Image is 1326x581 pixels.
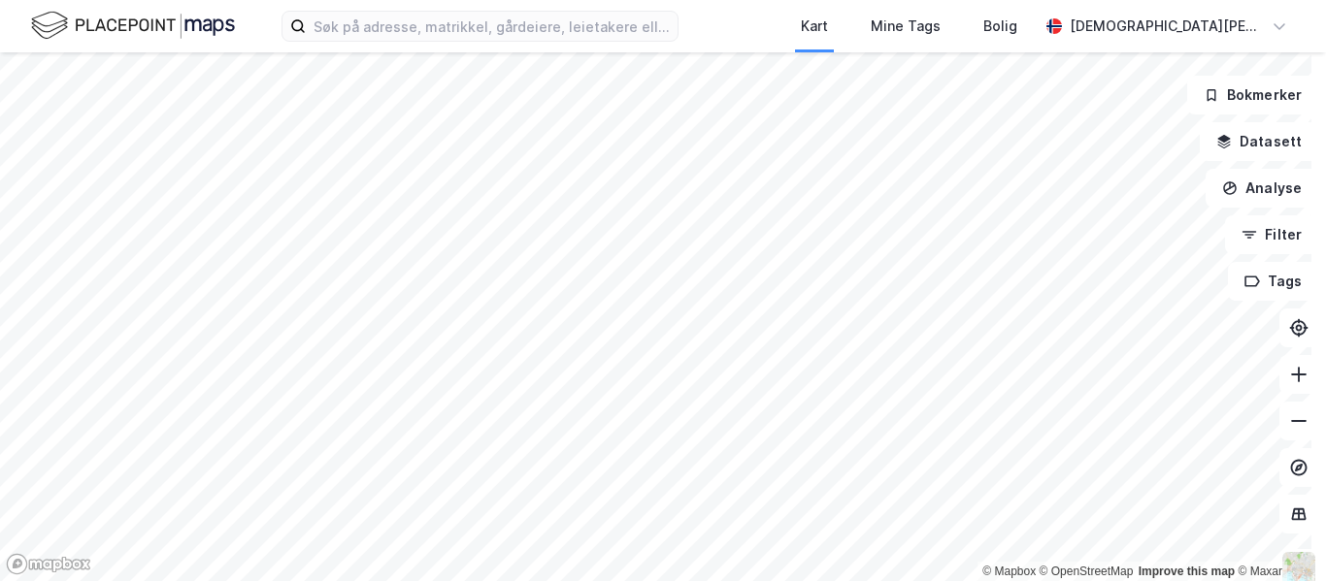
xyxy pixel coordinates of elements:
div: Bolig [983,15,1017,38]
button: Filter [1225,215,1318,254]
div: Mine Tags [871,15,941,38]
button: Datasett [1200,122,1318,161]
a: Mapbox [982,565,1036,578]
div: [DEMOGRAPHIC_DATA][PERSON_NAME] [1070,15,1264,38]
a: OpenStreetMap [1040,565,1134,578]
div: Kontrollprogram for chat [1229,488,1326,581]
img: logo.f888ab2527a4732fd821a326f86c7f29.svg [31,9,235,43]
button: Tags [1228,262,1318,301]
button: Analyse [1206,169,1318,208]
a: Mapbox homepage [6,553,91,575]
a: Improve this map [1139,565,1235,578]
input: Søk på adresse, matrikkel, gårdeiere, leietakere eller personer [306,12,678,41]
button: Bokmerker [1187,76,1318,114]
iframe: Chat Widget [1229,488,1326,581]
div: Kart [801,15,828,38]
